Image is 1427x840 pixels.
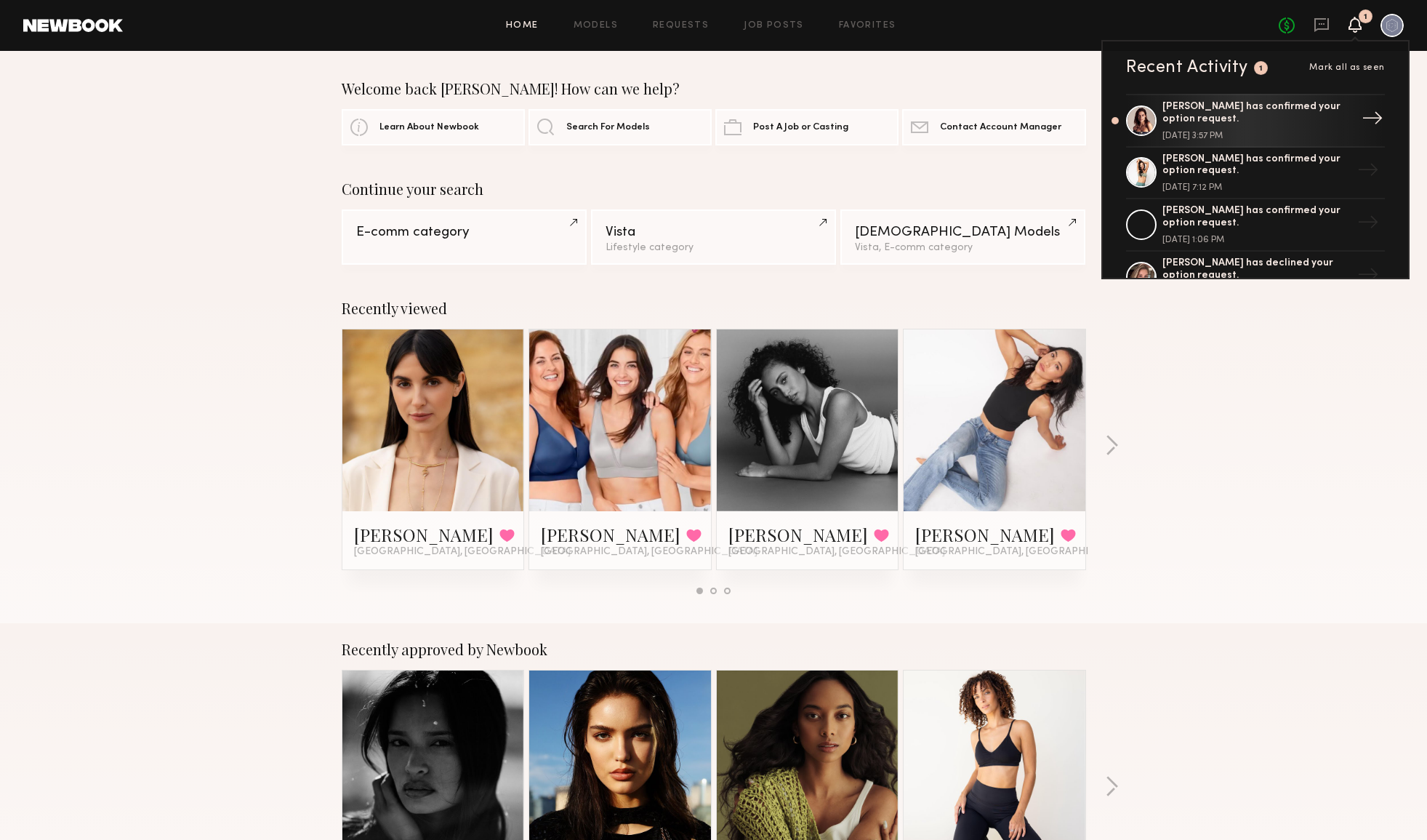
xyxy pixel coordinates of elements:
[1126,148,1385,200] a: [PERSON_NAME] has confirmed your option request.[DATE] 7:12 PM→
[902,109,1085,145] a: Contact Account Manager
[1162,257,1351,282] div: [PERSON_NAME] has declined your option request.
[1309,63,1385,72] span: Mark all as seen
[541,523,680,546] a: [PERSON_NAME]
[840,209,1085,265] a: [DEMOGRAPHIC_DATA] ModelsVista, E-comm category
[1126,199,1385,252] a: [PERSON_NAME] has confirmed your option request.[DATE] 1:06 PM→
[354,523,494,546] a: [PERSON_NAME]
[541,546,757,558] span: [GEOGRAPHIC_DATA], [GEOGRAPHIC_DATA]
[342,180,1086,198] div: Continue your search
[354,546,571,558] span: [GEOGRAPHIC_DATA], [GEOGRAPHIC_DATA]
[356,225,572,239] div: E-comm category
[855,243,1071,253] div: Vista, E-comm category
[1126,59,1248,76] div: Recent Activity
[606,225,821,239] div: Vista
[1162,153,1351,178] div: [PERSON_NAME] has confirmed your option request.
[379,123,479,132] span: Learn About Newbook
[855,225,1071,239] div: [DEMOGRAPHIC_DATA] Models
[653,21,709,31] a: Requests
[1162,101,1351,126] div: [PERSON_NAME] has confirmed your option request.
[1162,183,1351,192] div: [DATE] 7:12 PM
[1126,94,1385,148] a: [PERSON_NAME] has confirmed your option request.[DATE] 3:57 PM→
[1126,252,1385,304] a: [PERSON_NAME] has declined your option request.→
[744,21,804,31] a: Job Posts
[1162,132,1351,140] div: [DATE] 3:57 PM
[1351,258,1385,296] div: →
[915,523,1055,546] a: [PERSON_NAME]
[728,546,945,558] span: [GEOGRAPHIC_DATA], [GEOGRAPHIC_DATA]
[528,109,712,145] a: Search For Models
[606,243,821,253] div: Lifestyle category
[342,209,587,265] a: E-comm category
[1351,206,1385,244] div: →
[728,523,868,546] a: [PERSON_NAME]
[591,209,836,265] a: VistaLifestyle category
[1259,65,1263,73] div: 1
[506,21,539,31] a: Home
[342,300,1086,317] div: Recently viewed
[839,21,896,31] a: Favorites
[1356,102,1389,140] div: →
[342,80,1086,97] div: Welcome back [PERSON_NAME]! How can we help?
[342,109,525,145] a: Learn About Newbook
[753,123,848,132] span: Post A Job or Casting
[574,21,618,31] a: Models
[940,123,1061,132] span: Contact Account Manager
[1162,236,1351,244] div: [DATE] 1:06 PM
[342,641,1086,658] div: Recently approved by Newbook
[1351,153,1385,191] div: →
[566,123,650,132] span: Search For Models
[915,546,1132,558] span: [GEOGRAPHIC_DATA], [GEOGRAPHIC_DATA]
[1364,13,1367,21] div: 1
[1162,205,1351,230] div: [PERSON_NAME] has confirmed your option request.
[715,109,899,145] a: Post A Job or Casting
